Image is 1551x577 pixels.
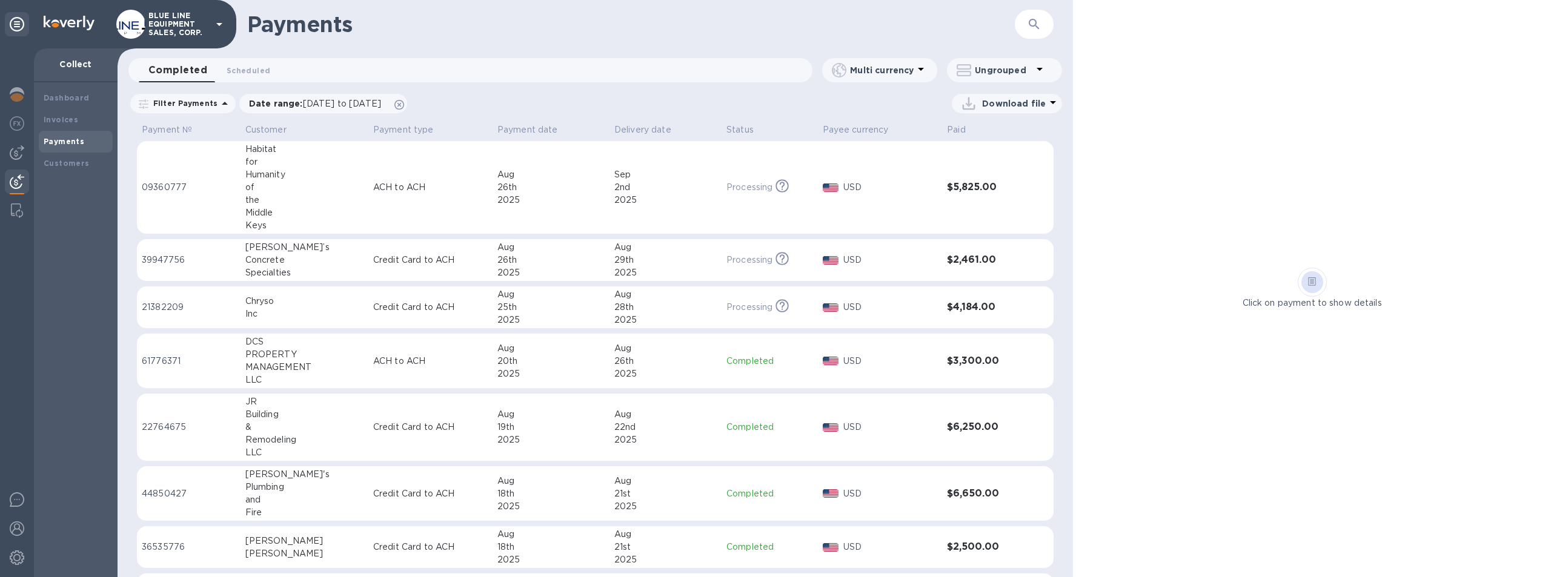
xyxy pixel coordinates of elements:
[497,241,605,254] div: Aug
[245,493,364,506] div: and
[44,93,90,102] b: Dashboard
[726,181,772,194] p: Processing
[373,421,488,434] p: Credit Card to ACH
[614,368,717,380] div: 2025
[823,543,839,552] img: USD
[726,421,813,434] p: Completed
[850,64,914,76] p: Multi currency
[497,553,605,566] div: 2025
[614,254,717,266] div: 29th
[497,487,605,500] div: 18th
[373,254,488,266] p: Credit Card to ACH
[245,506,364,519] div: Fire
[843,541,937,553] p: USD
[142,254,236,266] p: 39947756
[245,168,364,181] div: Humanity
[44,16,95,30] img: Logo
[245,434,364,446] div: Remodeling
[148,62,207,79] span: Completed
[614,475,717,487] div: Aug
[614,288,717,301] div: Aug
[843,254,937,266] p: USD
[726,487,813,500] p: Completed
[823,303,839,312] img: USD
[975,64,1032,76] p: Ungrouped
[245,481,364,493] div: Plumbing
[947,541,1022,553] h3: $2,500.00
[497,434,605,446] div: 2025
[947,421,1022,433] h3: $6,250.00
[614,421,717,434] div: 22nd
[245,361,364,374] div: MANAGEMENT
[1243,297,1382,309] p: Click on payment to show details
[245,348,364,361] div: PROPERTY
[726,301,772,314] p: Processing
[823,124,905,136] span: Payee currency
[148,12,209,37] p: BLUE LINE EQUIPMENT SALES, CORP.
[947,124,966,136] p: Paid
[823,423,839,432] img: USD
[245,295,364,308] div: Chryso
[44,137,84,146] b: Payments
[614,553,717,566] div: 2025
[497,475,605,487] div: Aug
[44,159,90,168] b: Customers
[245,124,287,136] p: Customer
[947,355,1022,367] h3: $3,300.00
[245,156,364,168] div: for
[373,541,488,553] p: Credit Card to ACH
[245,468,364,481] div: [PERSON_NAME]'s
[614,528,717,541] div: Aug
[142,181,236,194] p: 09360777
[614,487,717,500] div: 21st
[947,302,1022,313] h3: $4,184.00
[44,115,78,124] b: Invoices
[245,535,364,547] div: [PERSON_NAME]
[142,124,192,136] p: Payment №
[245,254,364,266] div: Concrete
[497,181,605,194] div: 26th
[947,124,981,136] span: Paid
[497,541,605,553] div: 18th
[497,408,605,421] div: Aug
[614,500,717,513] div: 2025
[373,355,488,368] p: ACH to ACH
[497,314,605,326] div: 2025
[726,541,813,553] p: Completed
[373,181,488,194] p: ACH to ACH
[245,206,364,219] div: Middle
[245,446,364,459] div: LLC
[843,181,937,194] p: USD
[245,547,364,560] div: [PERSON_NAME]
[614,194,717,206] div: 2025
[823,183,839,192] img: USD
[227,64,270,77] span: Scheduled
[497,124,574,136] span: Payment date
[843,421,937,434] p: USD
[245,408,364,421] div: Building
[497,266,605,279] div: 2025
[239,94,407,113] div: Date range:[DATE] to [DATE]
[142,355,236,368] p: 61776371
[497,254,605,266] div: 26th
[497,194,605,206] div: 2025
[823,357,839,365] img: USD
[614,241,717,254] div: Aug
[245,308,364,320] div: Inc
[245,395,364,408] div: JR
[249,97,387,110] p: Date range :
[148,98,218,108] p: Filter Payments
[245,421,364,434] div: &
[245,335,364,348] div: DCS
[726,124,769,136] span: Status
[614,124,687,136] span: Delivery date
[373,124,450,136] span: Payment type
[497,421,605,434] div: 19th
[823,489,839,498] img: USD
[497,124,558,136] p: Payment date
[497,342,605,355] div: Aug
[245,143,364,156] div: Habitat
[843,301,937,314] p: USD
[614,355,717,368] div: 26th
[245,374,364,386] div: LLC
